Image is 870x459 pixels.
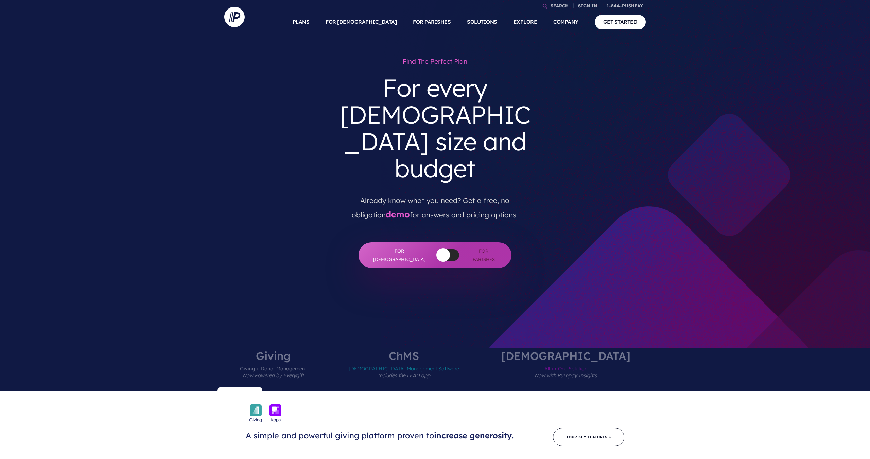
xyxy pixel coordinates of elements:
span: increase generosity [434,430,512,440]
h3: For every [DEMOGRAPHIC_DATA] size and budget [332,69,538,187]
label: ChMS [328,350,480,391]
span: Giving + Donor Management [240,361,307,391]
label: [DEMOGRAPHIC_DATA] [481,350,651,391]
span: For Parishes [469,247,498,263]
span: Apps [270,416,281,423]
span: All-in-One Solution [501,361,630,391]
a: demo [386,209,410,219]
em: Now with Pushpay Insights [535,372,597,379]
a: EXPLORE [514,10,537,34]
a: PLANS [293,10,310,34]
span: Giving [249,416,262,423]
h3: A simple and powerful giving platform proven to . [246,430,520,441]
a: GET STARTED [595,15,646,29]
a: FOR PARISHES [413,10,451,34]
span: [DEMOGRAPHIC_DATA] Management Software [349,361,459,391]
a: FOR [DEMOGRAPHIC_DATA] [326,10,397,34]
a: Tour Key Features > [553,428,624,446]
em: Includes the LEAD app [378,372,430,379]
a: SOLUTIONS [467,10,497,34]
span: For [DEMOGRAPHIC_DATA] [372,247,427,263]
h1: Find the perfect plan [332,54,538,69]
p: Already know what you need? Get a free, no obligation for answers and pricing options. [337,187,533,222]
label: Giving [220,350,327,391]
img: icon_apps-bckgrnd-600x600-1.png [269,404,281,416]
img: icon_giving-bckgrnd-600x600-1.png [250,404,262,416]
a: COMPANY [553,10,578,34]
em: Now Powered by Everygift [243,372,304,379]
